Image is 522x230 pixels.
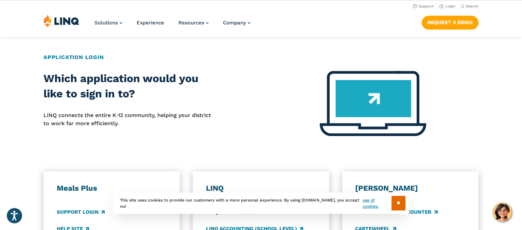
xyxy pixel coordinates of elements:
[206,184,316,193] h3: LINQ
[43,53,478,61] h2: Application Login
[137,20,164,26] a: Experience
[57,184,167,193] h3: Meals Plus
[422,14,478,29] nav: Button Navigation
[43,14,80,27] img: LINQ | K‑12 Software
[413,4,434,8] a: Support
[113,192,409,214] div: This site uses cookies to provide our customers with a more personal experience. By using [DOMAIN...
[466,4,478,8] span: Search
[178,20,209,26] a: Resources
[493,203,512,222] button: Hello, have a question? Let’s chat.
[94,14,250,37] nav: Primary Navigation
[223,20,246,26] span: Company
[43,71,217,102] h2: Which application would you like to sign in to?
[43,111,217,128] p: LINQ connects the entire K‑12 community, helping your district to work far more efficiently.
[178,20,204,26] span: Resources
[422,16,478,29] a: Request a Demo
[461,4,478,9] button: Open Search Bar
[94,20,122,26] a: Solutions
[94,20,118,26] span: Solutions
[363,197,391,209] a: use of cookies.
[223,20,250,26] a: Company
[439,4,455,8] a: Login
[355,184,465,193] h3: [PERSON_NAME]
